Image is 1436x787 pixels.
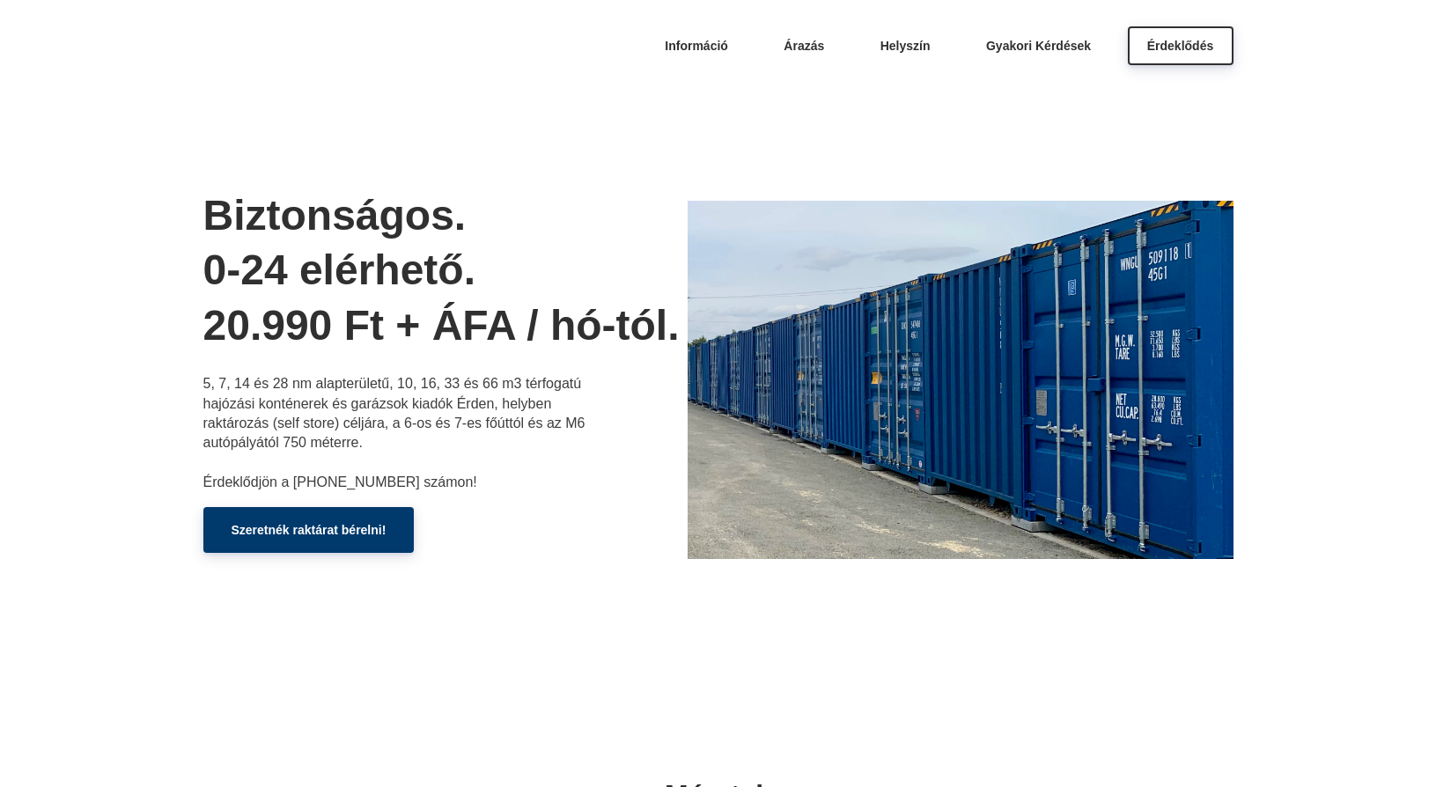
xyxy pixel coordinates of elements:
[861,26,950,65] a: Helyszín
[764,26,843,65] a: Árazás
[645,26,747,65] a: Információ
[203,374,591,492] p: 5, 7, 14 és 28 nm alapterületű, 10, 16, 33 és 66 m3 térfogatú hajózási konténerek és garázsok kia...
[967,26,1110,65] a: Gyakori Kérdések
[880,39,931,53] span: Helyszín
[784,39,824,53] span: Árazás
[665,39,728,53] span: Információ
[986,39,1091,53] span: Gyakori Kérdések
[203,188,688,353] h1: Biztonságos. 0-24 elérhető. 20.990 Ft + ÁFA / hó-tól.
[1147,39,1213,53] span: Érdeklődés
[203,507,415,553] a: Szeretnék raktárat bérelni!
[688,201,1233,559] img: bozsisor.webp
[1128,26,1233,65] a: Érdeklődés
[232,523,387,537] span: Szeretnék raktárat bérelni!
